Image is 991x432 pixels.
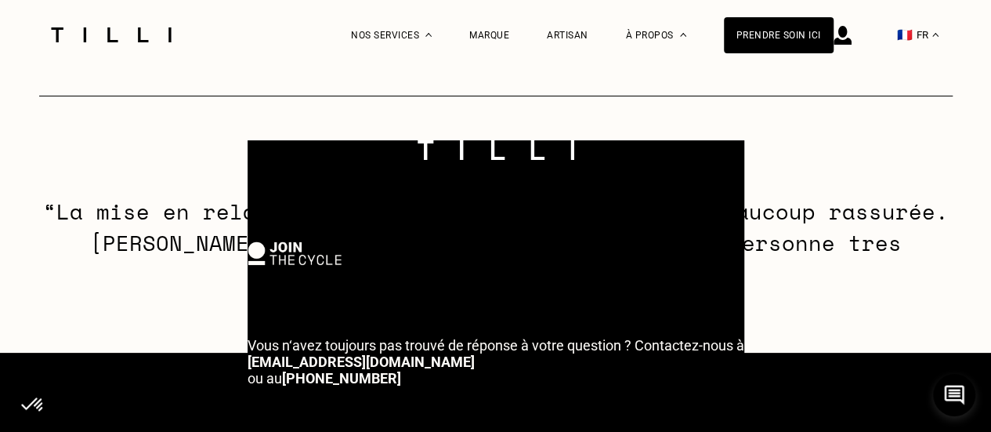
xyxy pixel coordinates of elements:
img: Menu déroulant [425,33,432,37]
a: Marque [469,30,509,41]
span: Vous n‘avez toujours pas trouvé de réponse à votre question ? Contactez-nous à [248,337,744,354]
a: [PHONE_NUMBER] [282,370,401,387]
p: “La mise en relation avec une professionnelle m’a beaucoup rassurée. [PERSON_NAME] est, en plus d... [39,196,953,290]
img: logo Tilli [418,140,574,160]
img: logo Join The Cycle [248,241,342,265]
p: ou au [248,337,744,387]
h3: [PERSON_NAME] [39,159,953,196]
img: Logo du service de couturière Tilli [45,27,177,42]
a: [EMAIL_ADDRESS][DOMAIN_NAME] [248,354,475,370]
span: 🇫🇷 [897,27,913,42]
img: menu déroulant [932,33,939,37]
a: Artisan [547,30,588,41]
img: Menu déroulant à propos [680,33,686,37]
img: icône connexion [834,26,852,45]
a: Prendre soin ici [724,17,834,53]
